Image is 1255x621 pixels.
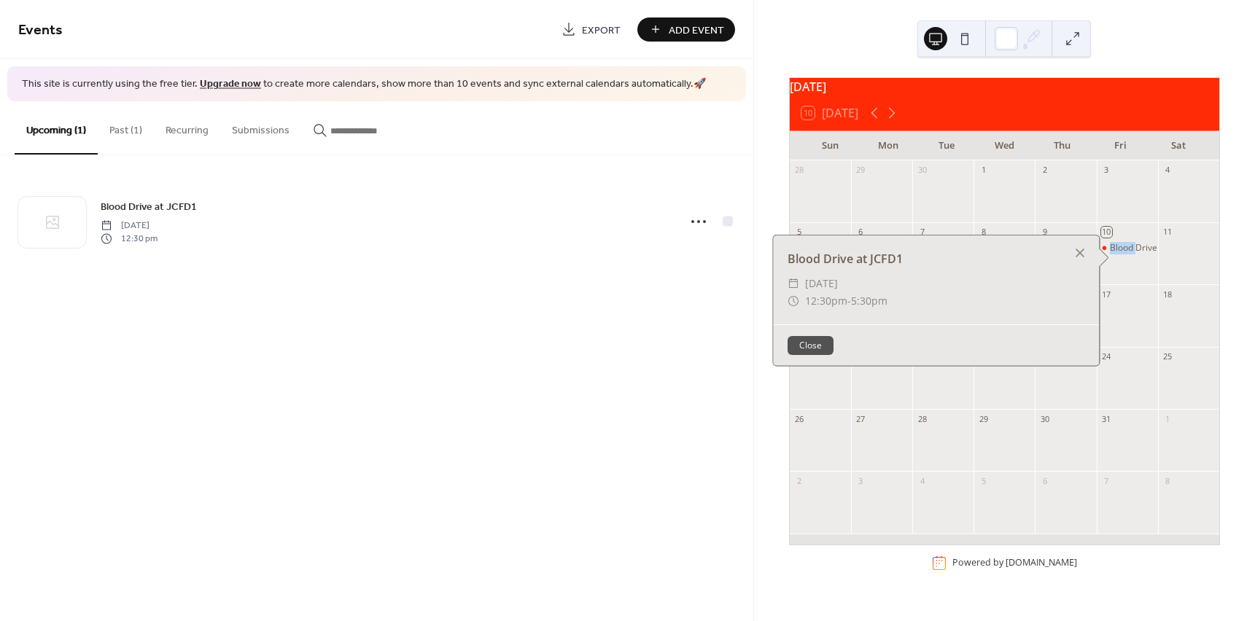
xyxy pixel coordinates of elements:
[1039,475,1050,486] div: 6
[952,557,1077,569] div: Powered by
[855,475,866,486] div: 3
[101,199,197,214] span: Blood Drive at JCFD1
[154,101,220,153] button: Recurring
[975,131,1033,160] div: Wed
[788,336,834,355] button: Close
[978,475,989,486] div: 5
[788,275,799,292] div: ​
[101,219,158,232] span: [DATE]
[15,101,98,155] button: Upcoming (1)
[794,475,805,486] div: 2
[855,227,866,238] div: 6
[978,413,989,424] div: 29
[917,475,928,486] div: 4
[1097,242,1158,254] div: Blood Drive at JCFD1
[582,23,621,38] span: Export
[1162,165,1173,176] div: 4
[978,165,989,176] div: 1
[1162,413,1173,424] div: 1
[978,227,989,238] div: 8
[1101,475,1112,486] div: 7
[1149,131,1208,160] div: Sat
[1101,227,1112,238] div: 10
[855,165,866,176] div: 29
[917,131,976,160] div: Tue
[101,198,197,215] a: Blood Drive at JCFD1
[1039,227,1050,238] div: 9
[1162,227,1173,238] div: 11
[551,17,632,42] a: Export
[1110,242,1194,254] div: Blood Drive at JCFD1
[801,131,860,160] div: Sun
[851,292,887,310] span: 5:30pm
[101,233,158,246] span: 12:30 pm
[917,413,928,424] div: 28
[18,16,63,44] span: Events
[1162,351,1173,362] div: 25
[1101,413,1112,424] div: 31
[805,275,838,292] span: [DATE]
[1039,165,1050,176] div: 2
[1092,131,1150,160] div: Fri
[794,165,805,176] div: 28
[637,17,735,42] button: Add Event
[788,292,799,310] div: ​
[790,78,1219,95] div: [DATE]
[847,292,851,310] span: -
[1101,165,1112,176] div: 3
[669,23,724,38] span: Add Event
[200,74,261,94] a: Upgrade now
[917,227,928,238] div: 7
[1162,475,1173,486] div: 8
[1039,413,1050,424] div: 30
[855,413,866,424] div: 27
[1006,557,1077,569] a: [DOMAIN_NAME]
[805,292,847,310] span: 12:30pm
[22,77,706,92] span: This site is currently using the free tier. to create more calendars, show more than 10 events an...
[98,101,154,153] button: Past (1)
[794,227,805,238] div: 5
[859,131,917,160] div: Mon
[794,413,805,424] div: 26
[1033,131,1092,160] div: Thu
[1162,289,1173,300] div: 18
[220,101,301,153] button: Submissions
[773,250,1099,267] div: Blood Drive at JCFD1
[917,165,928,176] div: 30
